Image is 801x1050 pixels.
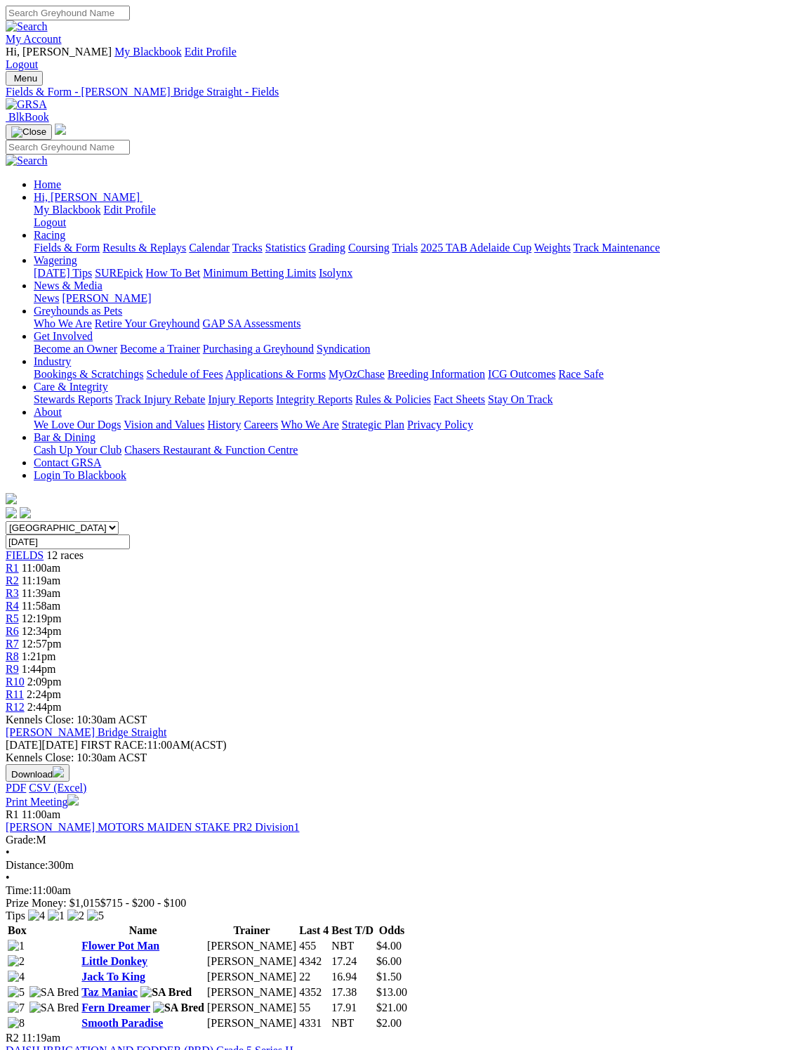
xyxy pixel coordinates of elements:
[309,242,345,254] a: Grading
[81,739,147,751] span: FIRST RACE:
[558,368,603,380] a: Race Safe
[95,267,143,279] a: SUREpick
[331,1016,374,1030] td: NBT
[574,242,660,254] a: Track Maintenance
[331,1001,374,1015] td: 17.91
[22,587,60,599] span: 11:39am
[376,986,407,998] span: $13.00
[34,317,92,329] a: Who We Are
[298,954,329,969] td: 4342
[34,292,795,305] div: News & Media
[115,393,205,405] a: Track Injury Rebate
[348,242,390,254] a: Coursing
[319,267,352,279] a: Isolynx
[6,612,19,624] span: R5
[6,884,795,897] div: 11:00am
[34,457,101,468] a: Contact GRSA
[6,884,32,896] span: Time:
[203,267,316,279] a: Minimum Betting Limits
[14,73,37,84] span: Menu
[6,701,25,713] a: R12
[6,834,37,846] span: Grade:
[6,739,42,751] span: [DATE]
[34,368,143,380] a: Bookings & Scratchings
[6,821,299,833] a: [PERSON_NAME] MOTORS MAIDEN STAKE PR2 Division1
[6,46,112,58] span: Hi, [PERSON_NAME]
[392,242,418,254] a: Trials
[6,33,62,45] a: My Account
[55,124,66,135] img: logo-grsa-white.png
[34,254,77,266] a: Wagering
[8,955,25,968] img: 2
[189,242,230,254] a: Calendar
[6,859,795,872] div: 300m
[331,970,374,984] td: 16.94
[34,216,66,228] a: Logout
[6,910,25,921] span: Tips
[22,600,60,612] span: 11:58am
[22,562,60,574] span: 11:00am
[6,834,795,846] div: M
[29,986,79,999] img: SA Bred
[34,178,61,190] a: Home
[6,86,795,98] div: Fields & Form - [PERSON_NAME] Bridge Straight - Fields
[81,924,205,938] th: Name
[104,204,156,216] a: Edit Profile
[34,431,95,443] a: Bar & Dining
[342,419,404,431] a: Strategic Plan
[27,688,61,700] span: 2:24pm
[28,910,45,922] img: 4
[6,6,130,20] input: Search
[298,970,329,984] td: 22
[81,1002,150,1013] a: Fern Dreamer
[232,242,263,254] a: Tracks
[34,267,795,280] div: Wagering
[298,939,329,953] td: 455
[67,910,84,922] img: 2
[208,393,273,405] a: Injury Reports
[34,393,795,406] div: Care & Integrity
[22,625,62,637] span: 12:34pm
[87,910,104,922] img: 5
[6,20,48,33] img: Search
[6,587,19,599] a: R3
[298,924,329,938] th: Last 4
[100,897,187,909] span: $715 - $200 - $100
[203,317,301,329] a: GAP SA Assessments
[206,1016,297,1030] td: [PERSON_NAME]
[22,808,60,820] span: 11:00am
[34,355,71,367] a: Industry
[81,739,227,751] span: 11:00AM(ACST)
[488,393,552,405] a: Stay On Track
[6,155,48,167] img: Search
[124,444,298,456] a: Chasers Restaurant & Function Centre
[6,676,25,688] span: R10
[6,111,49,123] a: BlkBook
[6,58,38,70] a: Logout
[6,46,795,71] div: My Account
[6,71,43,86] button: Toggle navigation
[407,419,473,431] a: Privacy Policy
[376,940,402,952] span: $4.00
[8,924,27,936] span: Box
[146,368,223,380] a: Schedule of Fees
[6,688,24,700] span: R11
[146,267,201,279] a: How To Bet
[6,808,19,820] span: R1
[29,1002,79,1014] img: SA Bred
[6,782,795,794] div: Download
[376,924,408,938] th: Odds
[6,600,19,612] span: R4
[53,766,64,777] img: download.svg
[22,663,56,675] span: 1:44pm
[34,242,100,254] a: Fields & Form
[34,343,795,355] div: Get Involved
[488,368,555,380] a: ICG Outcomes
[376,971,402,983] span: $1.50
[298,985,329,999] td: 4352
[388,368,485,380] a: Breeding Information
[34,419,121,431] a: We Love Our Dogs
[6,663,19,675] span: R9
